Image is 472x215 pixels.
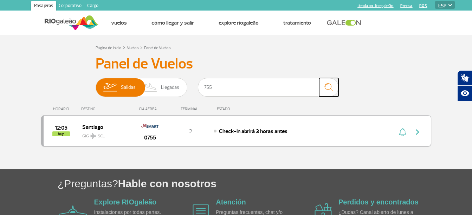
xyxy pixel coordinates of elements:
[213,107,271,111] div: ESTADO
[141,78,161,97] img: slider-desembarque
[82,122,127,131] span: Santiago
[99,78,121,97] img: slider-embarque
[283,19,311,26] a: Tratamiento
[123,43,125,51] a: >
[58,176,472,191] h1: ¿Preguntas?
[219,128,287,135] span: Check-in abrirá 3 horas antes
[189,128,192,135] span: 2
[31,1,56,12] a: Pasajeros
[52,131,70,136] span: hoy
[132,107,168,111] div: CIA AÉREA
[413,128,422,136] img: seta-direita-painel-voo.svg
[419,4,427,8] a: RQS
[457,70,472,101] div: Plugin de acessibilidade da Hand Talk.
[168,107,213,111] div: TERMINAL
[338,198,419,206] a: Perdidos y encontrados
[111,19,127,26] a: Vuelos
[98,133,105,139] span: SCL
[144,45,171,51] a: Panel de Vuelos
[357,4,393,8] a: tienda on-line galeOn
[56,1,84,12] a: Corporativo
[198,78,338,97] input: Vuelo, ciudad o compañía aérea
[96,55,377,73] h3: Panel de Vuelos
[81,107,132,111] div: DESTINO
[127,45,139,51] a: Vuelos
[43,107,82,111] div: HORÁRIO
[140,43,143,51] a: >
[118,178,216,189] span: Hable con nosotros
[219,19,259,26] a: Explore RIOgaleão
[216,198,246,206] a: Atención
[161,78,179,97] span: Llegadas
[121,78,136,97] span: Salidas
[84,1,101,12] a: Cargo
[457,86,472,101] button: Abrir recursos assistivos.
[457,70,472,86] button: Abrir tradutor de língua de sinais.
[55,125,67,130] span: 2025-08-25 12:05:00
[90,133,96,139] img: destiny_airplane.svg
[94,198,157,206] a: Explore RIOgaleão
[144,133,156,142] span: 0755
[151,19,194,26] a: Cómo llegar y salir
[96,45,122,51] a: Página de inicio
[399,128,406,136] img: sino-painel-voo.svg
[400,4,412,8] a: Prensa
[82,129,127,139] span: GIG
